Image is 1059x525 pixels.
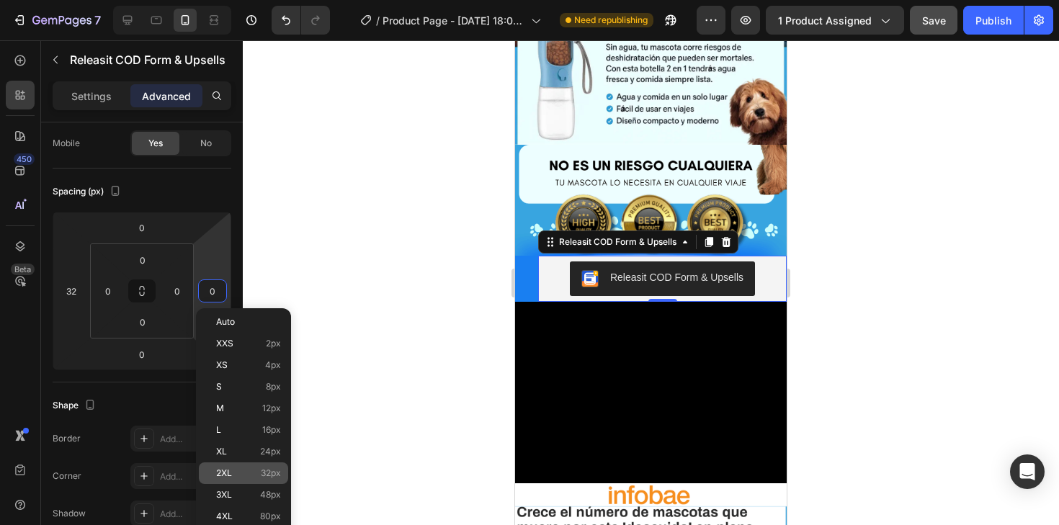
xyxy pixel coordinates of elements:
span: Yes [148,137,163,150]
div: Shape [53,396,99,416]
button: Publish [963,6,1024,35]
span: 2px [266,338,281,349]
div: Undo/Redo [272,6,330,35]
input: 0px [97,280,119,302]
p: Advanced [142,89,191,104]
span: 32px [261,468,281,478]
input: 0 [128,217,156,238]
button: Save [910,6,957,35]
div: Beta [11,264,35,275]
p: Settings [71,89,112,104]
span: XL [216,447,227,457]
div: Corner [53,470,81,483]
div: Border [53,432,81,445]
div: Mobile [53,137,80,150]
input: 0 [128,344,156,365]
span: 4px [265,360,281,370]
input: 0 [202,280,223,302]
span: 80px [260,511,281,521]
iframe: Design area [515,40,787,525]
span: L [216,425,221,435]
span: Need republishing [574,14,648,27]
span: 1 product assigned [778,13,872,28]
div: Add... [160,508,228,521]
span: 24px [260,447,281,457]
span: 2XL [216,468,232,478]
span: 16px [262,425,281,435]
span: Product Page - [DATE] 18:05:17 [383,13,525,28]
span: 8px [266,382,281,392]
span: 3XL [216,490,232,500]
input: 2xl [61,280,82,302]
div: Spacing (px) [53,182,124,202]
div: Add... [160,470,228,483]
span: M [216,403,224,413]
input: 0px [166,280,188,302]
button: 7 [6,6,107,35]
span: / [376,13,380,28]
span: 48px [260,490,281,500]
div: 450 [14,153,35,165]
div: Open Intercom Messenger [1010,454,1045,489]
div: Shadow [53,507,86,520]
div: Publish [975,13,1011,28]
p: 7 [94,12,101,29]
span: S [216,382,222,392]
span: No [200,137,212,150]
span: Save [922,14,946,27]
span: 12px [262,403,281,413]
p: Releasit COD Form & Upsells [70,51,225,68]
button: 1 product assigned [766,6,904,35]
span: 4XL [216,511,233,521]
input: 0px [128,249,157,271]
span: XS [216,360,228,370]
input: 0px [128,311,157,333]
div: Add... [160,433,228,446]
